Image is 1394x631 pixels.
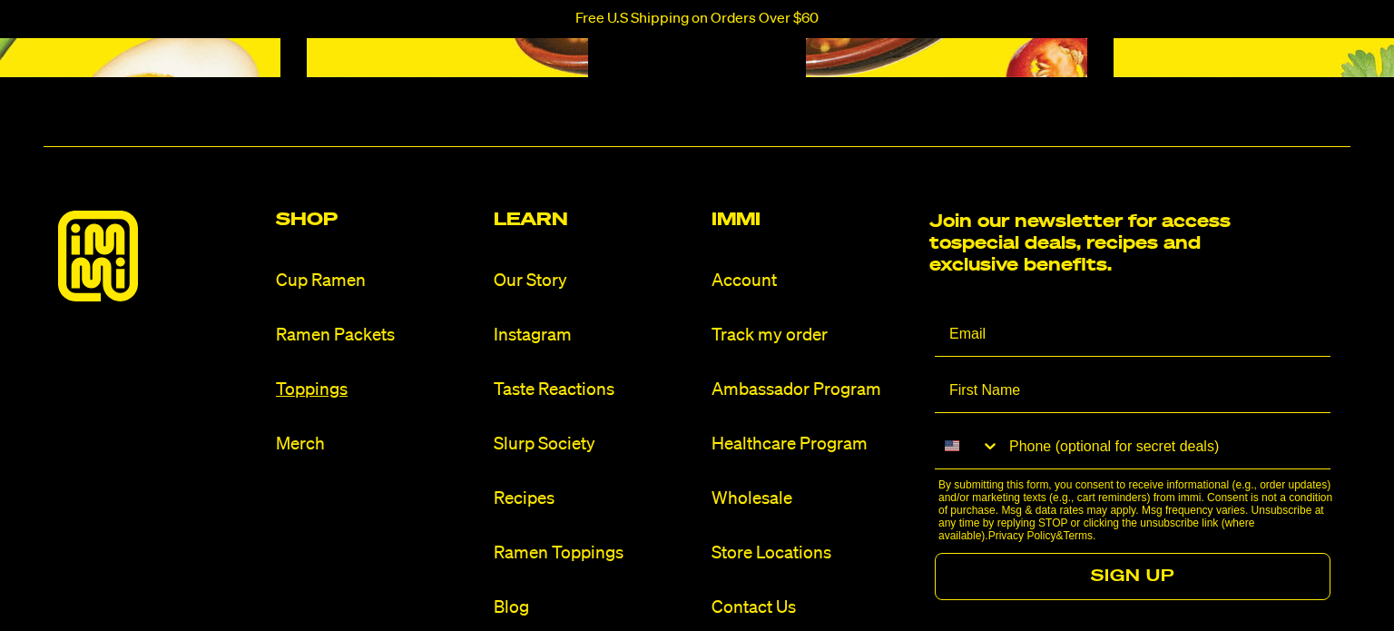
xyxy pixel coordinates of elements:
a: Account [712,269,915,293]
h2: Learn [494,211,697,229]
a: Ambassador Program [712,378,915,402]
a: Privacy Policy [988,529,1056,542]
a: Recipes [494,487,697,511]
a: Taste Reactions [494,378,697,402]
h2: Immi [712,211,915,229]
button: SIGN UP [935,553,1330,600]
input: First Name [935,368,1330,413]
a: Store Locations [712,541,915,566]
p: Free U.S Shipping on Orders Over $60 [575,11,819,27]
a: Healthcare Program [712,432,915,457]
a: Track my order [712,323,915,348]
img: immieats [58,211,138,301]
a: Instagram [494,323,697,348]
button: Search Countries [935,424,1000,468]
p: By submitting this form, you consent to receive informational (e.g., order updates) and/or market... [938,478,1336,542]
a: Ramen Toppings [494,541,697,566]
h2: Join our newsletter for access to special deals, recipes and exclusive benefits. [929,211,1242,276]
input: Phone (optional for secret deals) [1000,424,1330,468]
a: Blog [494,596,697,620]
a: Slurp Society [494,432,697,457]
h2: Shop [276,211,479,229]
a: Wholesale [712,487,915,511]
a: Contact Us [712,596,915,620]
img: United States [945,439,959,453]
a: Cup Ramen [276,269,479,293]
a: Toppings [276,378,479,402]
a: Ramen Packets [276,323,479,348]
a: Merch [276,432,479,457]
input: Email [935,311,1330,357]
a: Our Story [494,269,697,293]
a: Terms [1063,529,1093,542]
